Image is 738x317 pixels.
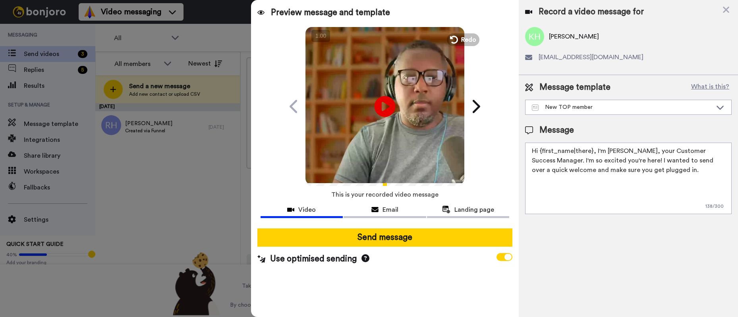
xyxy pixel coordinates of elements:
p: Message from Grant, sent 1w ago [35,31,137,38]
span: Video [298,205,316,215]
p: Thanks for being with us for 4 months - it's flown by! How can we make the next 4 months even bet... [35,23,137,31]
textarea: Hi {first_name|there}, I'm [PERSON_NAME], your Customer Success Manager. I'm so excited you're he... [525,143,732,214]
img: Message-temps.svg [532,104,539,111]
span: [EMAIL_ADDRESS][DOMAIN_NAME] [539,52,643,62]
span: Message [539,124,574,136]
img: Profile image for Grant [18,24,31,37]
span: Use optimised sending [270,253,357,265]
span: Landing page [454,205,494,215]
div: message notification from Grant, 1w ago. Thanks for being with us for 4 months - it's flown by! H... [12,17,147,43]
span: This is your recorded video message [331,186,439,203]
span: Message template [539,81,610,93]
button: Send message [257,228,512,247]
div: New TOP member [532,103,712,111]
span: Email [383,205,398,215]
button: What is this? [689,81,732,93]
